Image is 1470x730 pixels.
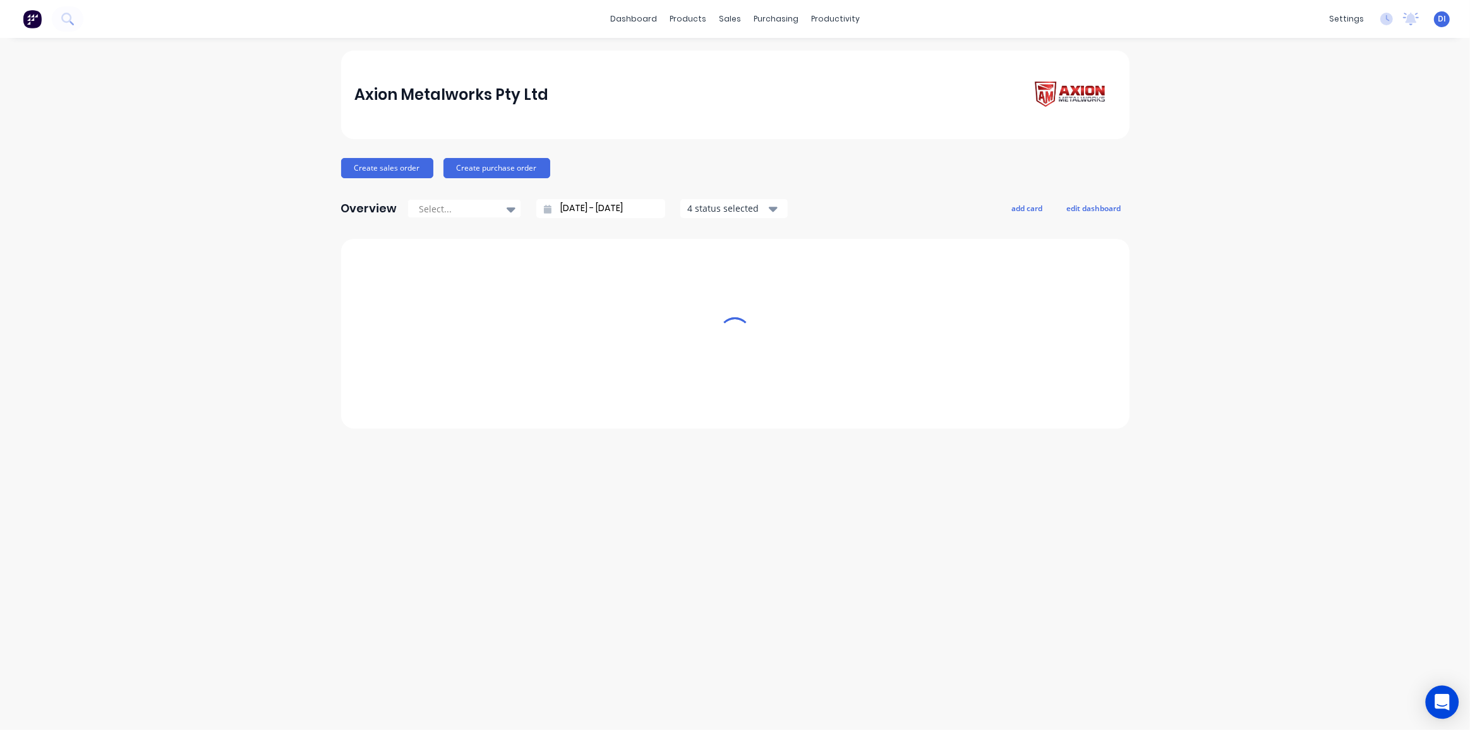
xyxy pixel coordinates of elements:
img: Axion Metalworks Pty Ltd [1027,77,1116,113]
div: Overview [341,196,397,221]
div: 4 status selected [687,202,767,215]
div: purchasing [747,9,805,28]
div: Open Intercom Messenger [1426,686,1459,719]
div: Axion Metalworks Pty Ltd [354,82,548,107]
button: Create purchase order [443,158,550,178]
div: sales [713,9,747,28]
a: dashboard [604,9,663,28]
div: products [663,9,713,28]
button: edit dashboard [1059,200,1130,216]
button: Create sales order [341,158,433,178]
button: 4 status selected [680,199,788,218]
span: DI [1438,13,1446,25]
div: productivity [805,9,866,28]
img: Factory [23,9,42,28]
div: settings [1323,9,1370,28]
button: add card [1004,200,1051,216]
